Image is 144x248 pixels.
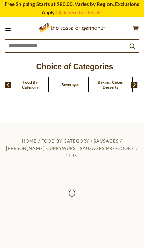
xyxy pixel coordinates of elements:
a: Baking, Cakes, Desserts [96,80,125,90]
a: Beverages [61,82,79,87]
a: Food By Category [15,80,45,90]
a: [PERSON_NAME] Currywurst Sausages Pre-Cooked 1lbs. [6,146,138,158]
a: Click here for details. [55,9,103,15]
img: previous arrow [5,82,11,88]
a: Home [22,138,37,144]
a: Food By Category [41,138,89,144]
a: Sausages [94,138,119,144]
img: next arrow [131,82,138,88]
p: Choice of Categories [5,60,144,73]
